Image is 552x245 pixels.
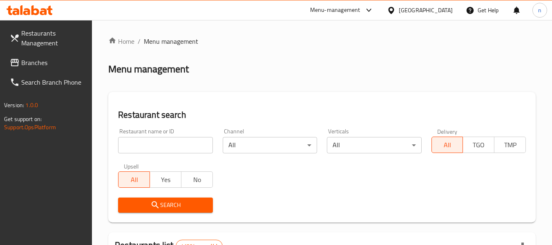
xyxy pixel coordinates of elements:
[118,171,150,188] button: All
[153,174,178,186] span: Yes
[399,6,453,15] div: [GEOGRAPHIC_DATA]
[125,200,206,210] span: Search
[108,63,189,76] h2: Menu management
[538,6,541,15] span: n
[463,137,494,153] button: TGO
[108,36,134,46] a: Home
[3,53,92,72] a: Branches
[437,128,458,134] label: Delivery
[21,28,86,48] span: Restaurants Management
[4,122,56,133] a: Support.OpsPlatform
[3,23,92,53] a: Restaurants Management
[118,198,212,213] button: Search
[21,58,86,67] span: Branches
[310,5,360,15] div: Menu-management
[181,171,213,188] button: No
[466,139,491,151] span: TGO
[144,36,198,46] span: Menu management
[435,139,460,151] span: All
[498,139,523,151] span: TMP
[4,114,42,124] span: Get support on:
[4,100,24,110] span: Version:
[122,174,147,186] span: All
[25,100,38,110] span: 1.0.0
[118,137,212,153] input: Search for restaurant name or ID..
[150,171,181,188] button: Yes
[124,163,139,169] label: Upsell
[223,137,317,153] div: All
[138,36,141,46] li: /
[185,174,210,186] span: No
[431,137,463,153] button: All
[3,72,92,92] a: Search Branch Phone
[327,137,421,153] div: All
[21,77,86,87] span: Search Branch Phone
[494,137,526,153] button: TMP
[118,109,526,121] h2: Restaurant search
[108,36,536,46] nav: breadcrumb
